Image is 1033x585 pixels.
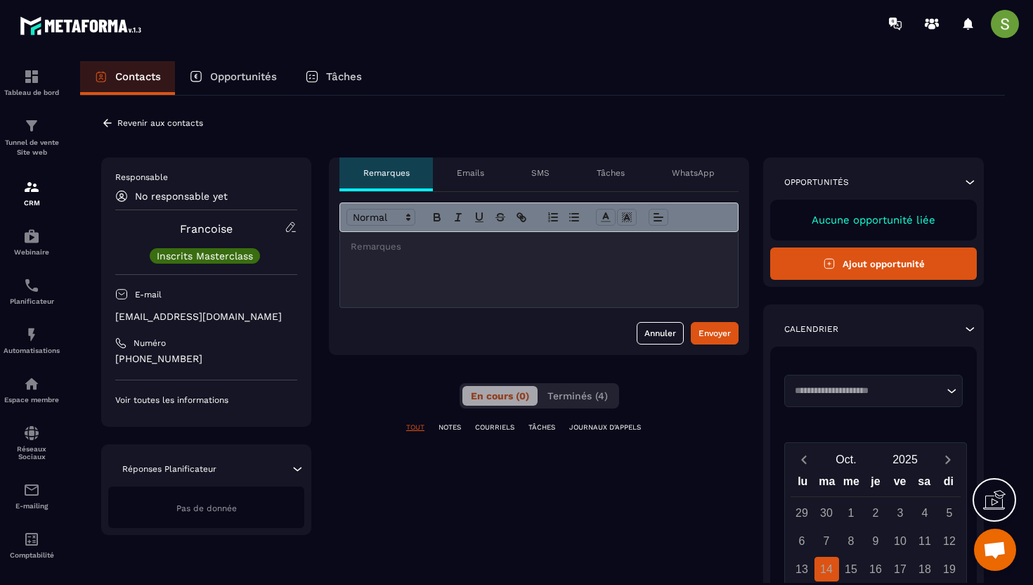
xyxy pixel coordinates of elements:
a: formationformationCRM [4,168,60,217]
a: schedulerschedulerPlanificateur [4,266,60,316]
div: 6 [790,529,814,553]
img: formation [23,117,40,134]
button: Envoyer [691,322,739,345]
img: formation [23,68,40,85]
div: je [864,472,888,496]
p: Tâches [326,70,362,83]
div: 12 [937,529,962,553]
button: Open years overlay [876,447,935,472]
img: formation [23,179,40,195]
a: Francoise [180,222,233,236]
p: Responsable [115,172,297,183]
p: JOURNAUX D'APPELS [569,423,641,432]
div: 9 [864,529,888,553]
a: Opportunités [175,61,291,95]
p: [EMAIL_ADDRESS][DOMAIN_NAME] [115,310,297,323]
p: E-mail [135,289,162,300]
a: social-networksocial-networkRéseaux Sociaux [4,414,60,471]
a: automationsautomationsWebinaire [4,217,60,266]
p: Calendrier [784,323,838,335]
img: accountant [23,531,40,548]
p: Emails [457,167,484,179]
div: 15 [839,557,864,581]
a: automationsautomationsAutomatisations [4,316,60,365]
div: Search for option [784,375,963,407]
div: me [839,472,864,496]
a: Contacts [80,61,175,95]
div: di [936,472,961,496]
p: NOTES [438,423,461,432]
div: ma [815,472,840,496]
p: Comptabilité [4,551,60,559]
div: 7 [814,529,839,553]
p: Tâches [597,167,625,179]
div: 18 [913,557,937,581]
div: 2 [864,501,888,525]
p: Automatisations [4,347,60,354]
p: Réseaux Sociaux [4,445,60,461]
img: automations [23,228,40,245]
button: Annuler [637,322,684,345]
button: Previous month [791,450,817,469]
p: COURRIELS [475,423,514,432]
p: Inscrits Masterclass [157,251,253,261]
div: 1 [839,501,864,525]
div: 10 [888,529,913,553]
p: Contacts [115,70,161,83]
div: Ouvrir le chat [974,529,1016,571]
div: Envoyer [699,326,731,340]
button: Ajout opportunité [770,247,977,280]
p: Opportunités [784,176,849,188]
img: email [23,482,40,499]
img: scheduler [23,277,40,294]
div: ve [888,472,912,496]
div: 17 [888,557,913,581]
span: Terminés (4) [547,390,608,401]
p: Réponses Planificateur [122,463,216,475]
div: 29 [790,501,814,525]
p: Voir toutes les informations [115,394,297,406]
p: Tableau de bord [4,89,60,96]
p: TÂCHES [528,423,555,432]
span: Pas de donnée [176,503,237,513]
div: 19 [937,557,962,581]
div: 8 [839,529,864,553]
p: Remarques [363,167,410,179]
button: Terminés (4) [539,386,616,406]
span: En cours (0) [471,390,529,401]
div: 3 [888,501,913,525]
p: Tunnel de vente Site web [4,138,60,157]
img: automations [23,375,40,392]
div: 5 [937,501,962,525]
button: En cours (0) [462,386,538,406]
div: sa [912,472,937,496]
div: 16 [864,557,888,581]
div: 13 [790,557,814,581]
a: accountantaccountantComptabilité [4,520,60,570]
p: Opportunités [210,70,277,83]
p: CRM [4,199,60,207]
button: Open months overlay [817,447,876,472]
a: Tâches [291,61,376,95]
button: Next month [935,450,961,469]
p: Aucune opportunité liée [784,214,963,226]
a: formationformationTunnel de vente Site web [4,107,60,168]
p: Numéro [134,337,166,349]
img: social-network [23,425,40,442]
div: 30 [814,501,839,525]
img: logo [20,13,146,39]
p: E-mailing [4,502,60,510]
p: No responsable yet [135,191,228,202]
input: Search for option [790,384,943,398]
div: 14 [814,557,839,581]
p: Revenir aux contacts [117,118,203,128]
p: SMS [531,167,550,179]
a: emailemailE-mailing [4,471,60,520]
p: Planificateur [4,297,60,305]
div: lu [791,472,815,496]
p: TOUT [406,423,424,432]
div: 4 [913,501,937,525]
p: WhatsApp [672,167,715,179]
p: [PHONE_NUMBER] [115,352,297,366]
div: 11 [913,529,937,553]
